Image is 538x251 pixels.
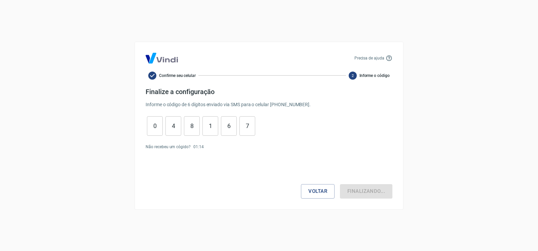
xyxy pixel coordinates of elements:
[193,144,204,150] p: 01 : 14
[359,73,390,79] span: Informe o código
[146,144,191,150] p: Não recebeu um cógido?
[159,73,196,79] span: Confirme seu celular
[354,55,384,61] p: Precisa de ajuda
[352,73,354,78] text: 2
[301,184,335,198] button: Voltar
[146,53,178,64] img: Logo Vind
[146,101,392,108] p: Informe o código de 6 dígitos enviado via SMS para o celular [PHONE_NUMBER] .
[146,88,392,96] h4: Finalize a configuração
